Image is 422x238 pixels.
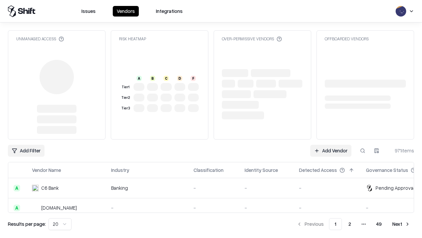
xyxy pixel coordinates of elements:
[310,145,351,157] a: Add Vendor
[32,205,39,211] img: pathfactory.com
[120,95,131,100] div: Tier 2
[194,184,234,191] div: -
[150,76,155,81] div: B
[343,218,356,230] button: 2
[111,184,183,191] div: Banking
[111,204,183,211] div: -
[32,185,39,191] img: C6 Bank
[245,204,288,211] div: -
[366,167,408,174] div: Governance Status
[152,6,187,17] button: Integrations
[371,218,387,230] button: 49
[136,76,142,81] div: A
[325,36,369,42] div: Offboarded Vendors
[293,218,414,230] nav: pagination
[299,204,355,211] div: -
[120,105,131,111] div: Tier 3
[113,6,139,17] button: Vendors
[41,204,77,211] div: [DOMAIN_NAME]
[77,6,100,17] button: Issues
[111,167,129,174] div: Industry
[119,36,146,42] div: Risk Heatmap
[120,84,131,90] div: Tier 1
[299,167,337,174] div: Detected Access
[41,184,59,191] div: C6 Bank
[14,205,20,211] div: A
[329,218,342,230] button: 1
[14,185,20,191] div: A
[32,167,61,174] div: Vendor Name
[16,36,64,42] div: Unmanaged Access
[222,36,282,42] div: Over-Permissive Vendors
[164,76,169,81] div: C
[245,184,288,191] div: -
[177,76,182,81] div: D
[376,184,414,191] div: Pending Approval
[299,184,355,191] div: -
[194,167,224,174] div: Classification
[8,145,45,157] button: Add Filter
[194,204,234,211] div: -
[388,147,414,154] div: 971 items
[191,76,196,81] div: F
[245,167,278,174] div: Identity Source
[8,220,46,227] p: Results per page:
[388,218,414,230] button: Next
